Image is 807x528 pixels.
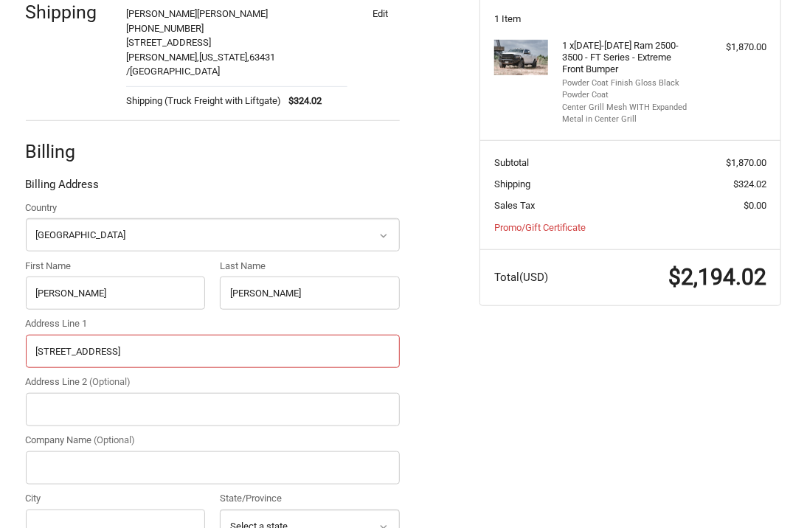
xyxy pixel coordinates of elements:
[563,40,695,76] h4: 1 x [DATE]-[DATE] Ram 2500-3500 - FT Series - Extreme Front Bumper
[90,376,131,387] small: (Optional)
[220,491,400,506] label: State/Province
[130,66,220,77] span: [GEOGRAPHIC_DATA]
[494,178,530,190] span: Shipping
[126,52,199,63] span: [PERSON_NAME],
[126,23,204,34] span: [PHONE_NUMBER]
[726,157,766,168] span: $1,870.00
[26,259,206,274] label: First Name
[668,264,766,290] span: $2,194.02
[26,201,400,215] label: Country
[563,102,695,126] li: Center Grill Mesh WITH Expanded Metal in Center Grill
[733,457,807,528] iframe: Chat Widget
[199,52,249,63] span: [US_STATE],
[126,94,281,108] span: Shipping (Truck Freight with Liftgate)
[26,1,112,24] h2: Shipping
[26,316,400,331] label: Address Line 1
[494,157,529,168] span: Subtotal
[494,200,535,211] span: Sales Tax
[281,94,322,108] span: $324.02
[197,8,268,19] span: [PERSON_NAME]
[699,40,766,55] div: $1,870.00
[26,140,112,163] h2: Billing
[494,271,548,284] span: Total (USD)
[361,3,400,24] button: Edit
[494,222,586,233] a: Promo/Gift Certificate
[26,491,206,506] label: City
[220,259,400,274] label: Last Name
[733,178,766,190] span: $324.02
[494,13,766,25] h3: 1 Item
[26,375,400,389] label: Address Line 2
[563,77,695,102] li: Powder Coat Finish Gloss Black Powder Coat
[744,200,766,211] span: $0.00
[126,37,211,48] span: [STREET_ADDRESS]
[94,434,136,445] small: (Optional)
[126,8,197,19] span: [PERSON_NAME]
[26,176,100,200] legend: Billing Address
[26,433,400,448] label: Company Name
